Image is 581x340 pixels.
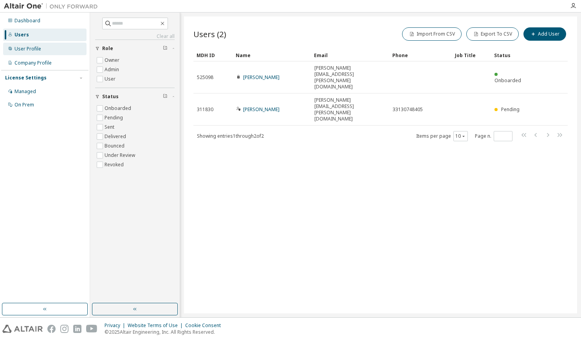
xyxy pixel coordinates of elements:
[105,141,126,151] label: Bounced
[5,75,47,81] div: License Settings
[14,60,52,66] div: Company Profile
[14,102,34,108] div: On Prem
[197,49,229,61] div: MDH ID
[314,49,386,61] div: Email
[501,106,520,113] span: Pending
[243,74,280,81] a: [PERSON_NAME]
[314,97,386,122] span: [PERSON_NAME][EMAIL_ADDRESS][PERSON_NAME][DOMAIN_NAME]
[102,45,113,52] span: Role
[193,29,226,40] span: Users (2)
[95,33,175,40] a: Clear all
[494,49,527,61] div: Status
[105,322,128,329] div: Privacy
[105,151,137,160] label: Under Review
[14,88,36,95] div: Managed
[236,49,308,61] div: Name
[105,122,116,132] label: Sent
[402,27,462,41] button: Import From CSV
[105,113,125,122] label: Pending
[128,322,185,329] div: Website Terms of Use
[243,106,280,113] a: [PERSON_NAME]
[14,32,29,38] div: Users
[95,40,175,57] button: Role
[4,2,102,10] img: Altair One
[105,56,121,65] label: Owner
[14,46,41,52] div: User Profile
[197,74,213,81] span: 525098
[163,45,168,52] span: Clear filter
[102,94,119,100] span: Status
[95,88,175,105] button: Status
[47,325,56,333] img: facebook.svg
[86,325,97,333] img: youtube.svg
[105,74,117,84] label: User
[455,49,488,61] div: Job Title
[60,325,69,333] img: instagram.svg
[105,329,226,335] p: © 2025 Altair Engineering, Inc. All Rights Reserved.
[163,94,168,100] span: Clear filter
[523,27,566,41] button: Add User
[494,77,521,84] span: Onboarded
[314,65,386,90] span: [PERSON_NAME][EMAIL_ADDRESS][PERSON_NAME][DOMAIN_NAME]
[455,133,466,139] button: 10
[105,65,121,74] label: Admin
[105,132,128,141] label: Delivered
[416,131,468,141] span: Items per page
[185,322,226,329] div: Cookie Consent
[105,104,133,113] label: Onboarded
[475,131,512,141] span: Page n.
[197,106,213,113] span: 311830
[393,106,423,113] span: 33130748405
[105,160,125,169] label: Revoked
[197,133,264,139] span: Showing entries 1 through 2 of 2
[392,49,449,61] div: Phone
[2,325,43,333] img: altair_logo.svg
[73,325,81,333] img: linkedin.svg
[466,27,519,41] button: Export To CSV
[14,18,40,24] div: Dashboard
